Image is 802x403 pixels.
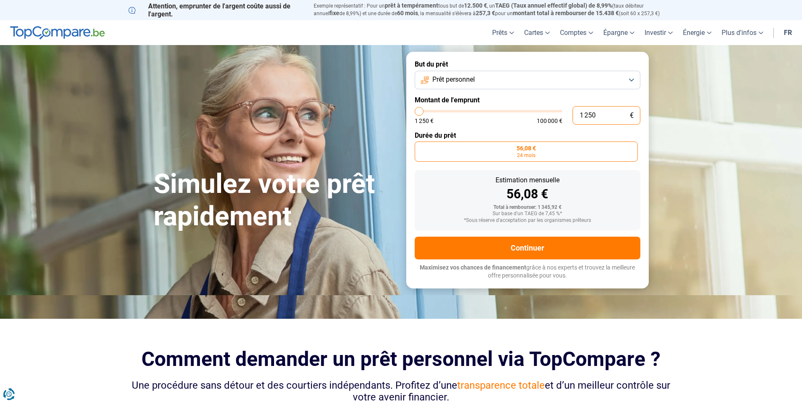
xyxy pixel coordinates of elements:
span: 24 mois [517,153,536,158]
a: Investir [639,20,678,45]
label: But du prêt [415,60,640,68]
p: Attention, emprunter de l'argent coûte aussi de l'argent. [128,2,304,18]
p: grâce à nos experts et trouvez la meilleure offre personnalisée pour vous. [415,264,640,280]
p: Exemple représentatif : Pour un tous but de , un (taux débiteur annuel de 8,99%) et une durée de ... [314,2,674,17]
a: Plus d'infos [717,20,768,45]
h1: Simulez votre prêt rapidement [154,168,396,233]
label: Montant de l'emprunt [415,96,640,104]
a: Prêts [487,20,519,45]
div: 56,08 € [421,188,634,200]
a: Épargne [598,20,639,45]
img: TopCompare [10,26,105,40]
span: 56,08 € [517,145,536,151]
span: TAEG (Taux annuel effectif global) de 8,99% [495,2,612,9]
a: Énergie [678,20,717,45]
a: Cartes [519,20,555,45]
button: Prêt personnel [415,71,640,89]
span: montant total à rembourser de 15.438 € [513,10,619,16]
span: 12.500 € [464,2,487,9]
div: Total à rembourser: 1 345,92 € [421,205,634,211]
span: Prêt personnel [432,75,475,84]
div: Estimation mensuelle [421,177,634,184]
div: *Sous réserve d'acceptation par les organismes prêteurs [421,218,634,224]
span: 257,3 € [476,10,495,16]
a: fr [779,20,797,45]
label: Durée du prêt [415,131,640,139]
span: € [630,112,634,119]
h2: Comment demander un prêt personnel via TopCompare ? [128,347,674,371]
span: prêt à tempérament [385,2,438,9]
div: Sur base d'un TAEG de 7,45 %* [421,211,634,217]
span: 1 250 € [415,118,434,124]
span: 60 mois [397,10,418,16]
span: transparence totale [457,379,545,391]
a: Comptes [555,20,598,45]
button: Continuer [415,237,640,259]
span: 100 000 € [537,118,562,124]
span: fixe [329,10,339,16]
span: Maximisez vos chances de financement [420,264,526,271]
